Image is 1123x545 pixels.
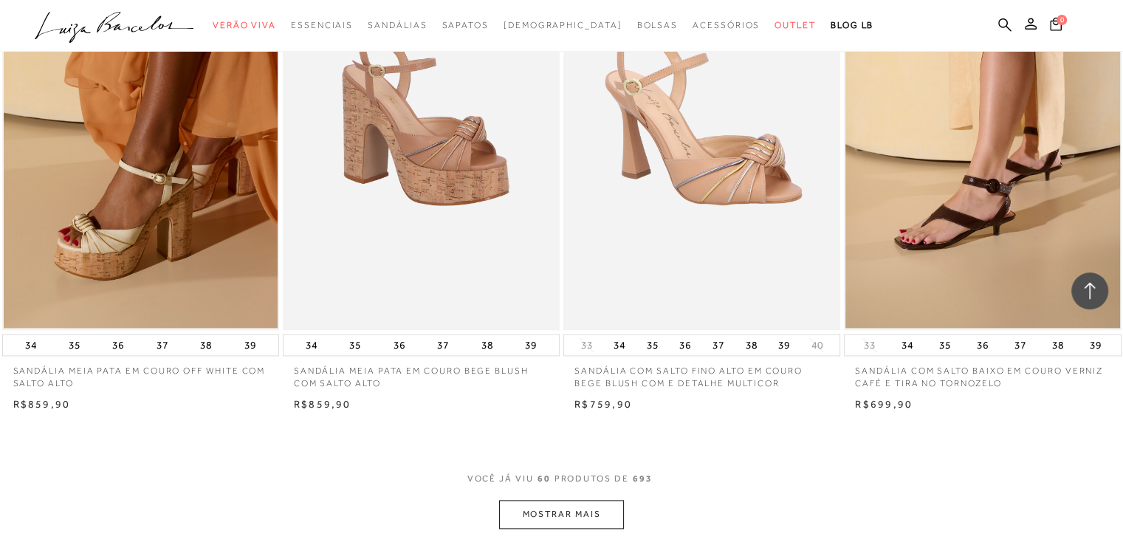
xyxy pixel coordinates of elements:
[1048,335,1068,355] button: 38
[2,356,279,390] a: SANDÁLIA MEIA PATA EM COURO OFF WHITE COM SALTO ALTO
[675,335,696,355] button: 36
[1045,16,1066,36] button: 0
[1057,15,1067,25] span: 0
[389,335,410,355] button: 36
[504,12,622,39] a: noSubCategoriesText
[577,338,597,352] button: 33
[21,335,41,355] button: 34
[1010,335,1031,355] button: 37
[554,473,629,485] span: PRODUTOS DE
[693,12,760,39] a: categoryNavScreenReaderText
[521,335,541,355] button: 39
[442,12,488,39] a: categoryNavScreenReaderText
[831,20,873,30] span: BLOG LB
[294,398,351,410] span: R$859,90
[152,335,173,355] button: 37
[806,338,827,352] button: 40
[442,20,488,30] span: Sapatos
[504,20,622,30] span: [DEMOGRAPHIC_DATA]
[291,12,353,39] a: categoryNavScreenReaderText
[283,356,560,390] a: SANDÁLIA MEIA PATA EM COURO BEGE BLUSH COM SALTO ALTO
[693,20,760,30] span: Acessórios
[13,398,71,410] span: R$859,90
[213,12,276,39] a: categoryNavScreenReaderText
[196,335,216,355] button: 38
[708,335,729,355] button: 37
[642,335,663,355] button: 35
[213,20,276,30] span: Verão Viva
[831,12,873,39] a: BLOG LB
[609,335,630,355] button: 34
[574,398,632,410] span: R$759,90
[108,335,128,355] button: 36
[368,12,427,39] a: categoryNavScreenReaderText
[563,356,840,390] a: SANDÁLIA COM SALTO FINO ALTO EM COURO BEGE BLUSH COM E DETALHE MULTICOR
[935,335,955,355] button: 35
[972,335,993,355] button: 36
[476,335,497,355] button: 38
[345,335,365,355] button: 35
[240,335,261,355] button: 39
[775,12,816,39] a: categoryNavScreenReaderText
[538,473,551,500] span: 60
[636,12,678,39] a: categoryNavScreenReaderText
[741,335,761,355] button: 38
[291,20,353,30] span: Essenciais
[467,473,534,485] span: VOCê JÁ VIU
[499,500,623,529] button: MOSTRAR MAIS
[859,338,880,352] button: 33
[855,398,913,410] span: R$699,90
[1085,335,1106,355] button: 39
[844,356,1121,390] a: SANDÁLIA COM SALTO BAIXO EM COURO VERNIZ CAFÉ E TIRA NO TORNOZELO
[433,335,453,355] button: 37
[368,20,427,30] span: Sandálias
[774,335,794,355] button: 39
[775,20,816,30] span: Outlet
[633,473,653,500] span: 693
[64,335,85,355] button: 35
[301,335,322,355] button: 34
[897,335,918,355] button: 34
[636,20,678,30] span: Bolsas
